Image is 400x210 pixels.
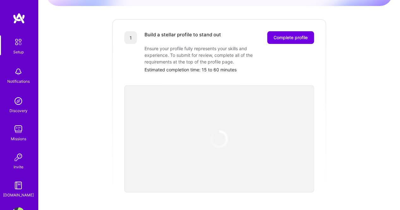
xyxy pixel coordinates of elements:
[12,179,25,192] img: guide book
[145,31,221,44] div: Build a stellar profile to stand out
[12,95,25,107] img: discovery
[274,34,308,41] span: Complete profile
[9,107,28,114] div: Discovery
[13,13,25,24] img: logo
[145,45,271,65] div: Ensure your profile fully represents your skills and experience. To submit for review, complete a...
[14,164,23,170] div: Invite
[3,192,34,198] div: [DOMAIN_NAME]
[124,85,314,192] iframe: video
[267,31,314,44] button: Complete profile
[12,151,25,164] img: Invite
[12,123,25,135] img: teamwork
[7,78,30,85] div: Notifications
[124,31,137,44] div: 1
[145,66,314,73] div: Estimated completion time: 15 to 60 minutes
[12,35,25,49] img: setup
[12,65,25,78] img: bell
[11,135,26,142] div: Missions
[13,49,24,55] div: Setup
[207,127,231,151] img: loading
